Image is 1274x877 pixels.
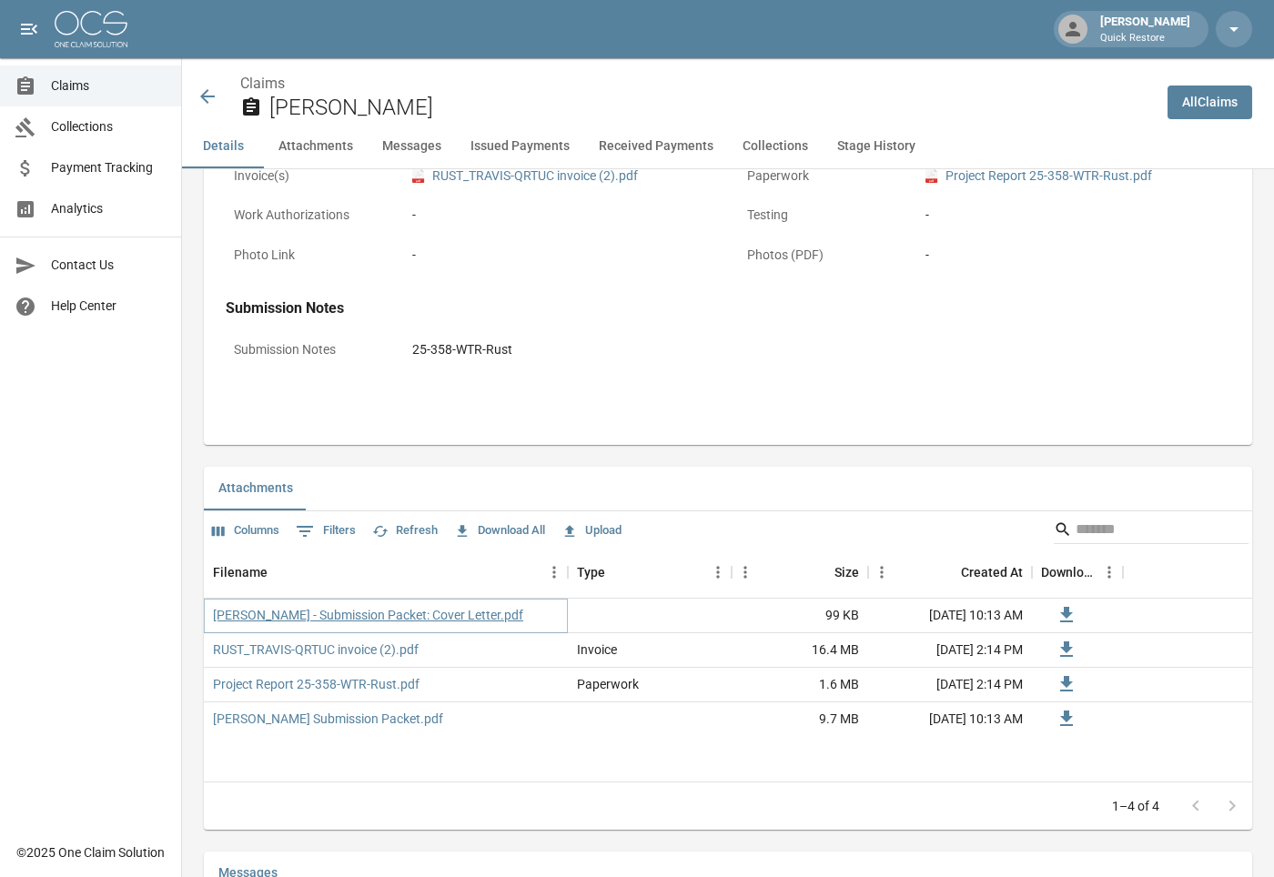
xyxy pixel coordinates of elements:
p: Paperwork [739,158,903,194]
button: Received Payments [584,125,728,168]
div: Type [568,547,732,598]
div: Created At [961,547,1023,598]
img: ocs-logo-white-transparent.png [55,11,127,47]
button: Menu [732,559,759,586]
div: Filename [204,547,568,598]
div: © 2025 One Claim Solution [16,843,165,862]
div: Search [1054,515,1249,548]
p: Photos (PDF) [739,237,903,273]
div: [DATE] 10:13 AM [868,702,1032,737]
button: Upload [557,517,626,545]
p: Invoice(s) [226,158,389,194]
div: - [925,246,1222,265]
button: Issued Payments [456,125,584,168]
div: Filename [213,547,268,598]
div: 99 KB [732,599,868,633]
div: 25-358-WTR-Rust [412,340,1222,359]
p: Quick Restore [1100,31,1190,46]
div: [DATE] 2:14 PM [868,633,1032,668]
nav: breadcrumb [240,73,1153,95]
button: Collections [728,125,823,168]
h2: [PERSON_NAME] [269,95,1153,121]
h4: Submission Notes [226,299,1230,318]
p: Work Authorizations [226,197,389,233]
p: 1–4 of 4 [1112,797,1159,815]
div: 9.7 MB [732,702,868,737]
button: Menu [868,559,895,586]
div: Invoice [577,640,617,659]
button: Messages [368,125,456,168]
a: pdfProject Report 25-358-WTR-Rust.pdf [925,166,1152,186]
span: Contact Us [51,256,167,275]
button: Attachments [264,125,368,168]
div: Size [732,547,868,598]
button: Download All [450,517,550,545]
span: Claims [51,76,167,96]
div: [DATE] 10:13 AM [868,599,1032,633]
a: [PERSON_NAME] Submission Packet.pdf [213,710,443,728]
div: anchor tabs [182,125,1274,168]
div: [PERSON_NAME] [1093,13,1198,45]
button: Menu [541,559,568,586]
button: Select columns [207,517,284,545]
div: Type [577,547,605,598]
div: 16.4 MB [732,633,868,668]
button: Menu [704,559,732,586]
div: Created At [868,547,1032,598]
span: Collections [51,117,167,136]
button: open drawer [11,11,47,47]
div: 1.6 MB [732,668,868,702]
div: - [412,206,709,225]
button: Refresh [368,517,442,545]
button: Stage History [823,125,930,168]
button: Menu [1096,559,1123,586]
p: Submission Notes [226,332,389,368]
a: AllClaims [1168,86,1252,119]
a: RUST_TRAVIS-QRTUC invoice (2).pdf [213,640,419,659]
div: Paperwork [577,675,639,693]
div: Download [1032,547,1123,598]
a: [PERSON_NAME] - Submission Packet: Cover Letter.pdf [213,606,523,624]
div: Download [1041,547,1096,598]
span: Analytics [51,199,167,218]
button: Show filters [291,517,360,546]
span: Payment Tracking [51,158,167,177]
div: [DATE] 2:14 PM [868,668,1032,702]
a: pdfRUST_TRAVIS-QRTUC invoice (2).pdf [412,166,638,186]
button: Details [182,125,264,168]
a: Claims [240,75,285,92]
div: - [412,246,709,265]
a: Project Report 25-358-WTR-Rust.pdf [213,675,420,693]
button: Attachments [204,467,308,510]
div: Size [834,547,859,598]
p: Testing [739,197,903,233]
div: - [925,206,1222,225]
p: Photo Link [226,237,389,273]
span: Help Center [51,297,167,316]
div: related-list tabs [204,467,1252,510]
